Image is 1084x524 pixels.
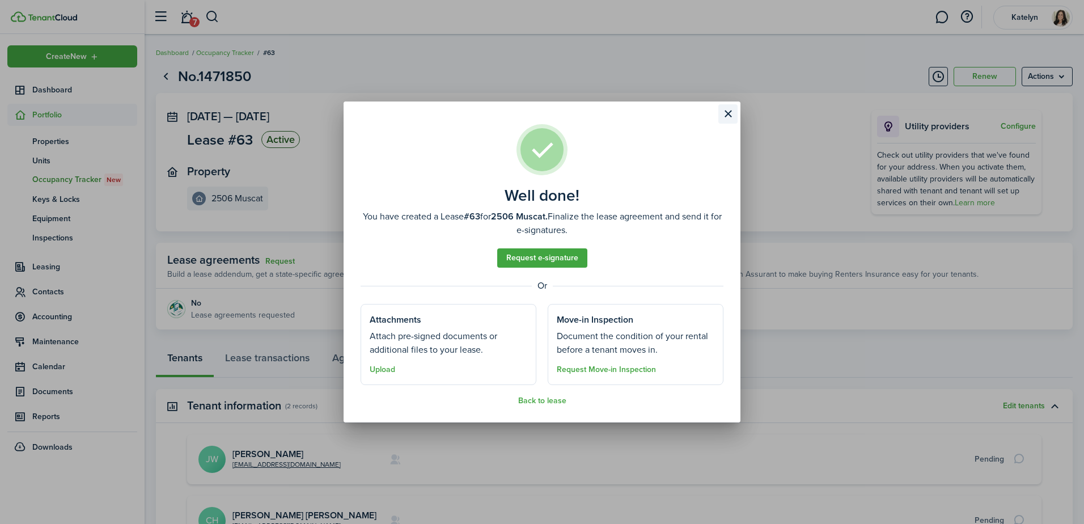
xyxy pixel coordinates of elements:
[370,365,395,374] button: Upload
[718,104,738,124] button: Close modal
[497,248,587,268] a: Request e-signature
[361,210,723,237] well-done-description: You have created a Lease for Finalize the lease agreement and send it for e-signatures.
[370,329,527,357] well-done-section-description: Attach pre-signed documents or additional files to your lease.
[505,187,579,205] well-done-title: Well done!
[361,279,723,293] well-done-separator: Or
[518,396,566,405] button: Back to lease
[491,210,548,223] b: 2506 Muscat.
[370,313,421,327] well-done-section-title: Attachments
[464,210,480,223] b: #63
[557,313,633,327] well-done-section-title: Move-in Inspection
[557,365,656,374] button: Request Move-in Inspection
[557,329,714,357] well-done-section-description: Document the condition of your rental before a tenant moves in.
